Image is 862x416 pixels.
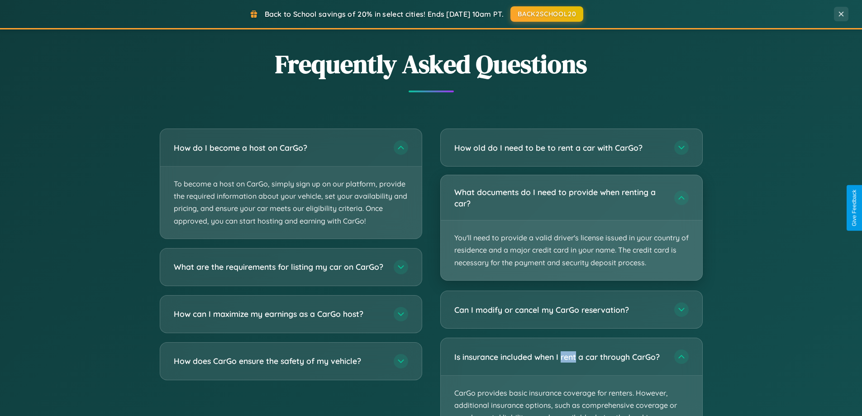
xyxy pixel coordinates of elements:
h3: Is insurance included when I rent a car through CarGo? [454,351,665,363]
h3: What documents do I need to provide when renting a car? [454,186,665,209]
h3: How old do I need to be to rent a car with CarGo? [454,142,665,153]
div: Give Feedback [851,190,857,226]
h3: Can I modify or cancel my CarGo reservation? [454,304,665,316]
h3: What are the requirements for listing my car on CarGo? [174,261,385,273]
p: To become a host on CarGo, simply sign up on our platform, provide the required information about... [160,167,422,239]
h3: How do I become a host on CarGo? [174,142,385,153]
h2: Frequently Asked Questions [160,47,703,81]
button: BACK2SCHOOL20 [510,6,583,22]
h3: How does CarGo ensure the safety of my vehicle? [174,355,385,367]
p: You'll need to provide a valid driver's license issued in your country of residence and a major c... [441,220,702,280]
span: Back to School savings of 20% in select cities! Ends [DATE] 10am PT. [265,10,504,19]
h3: How can I maximize my earnings as a CarGo host? [174,308,385,320]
